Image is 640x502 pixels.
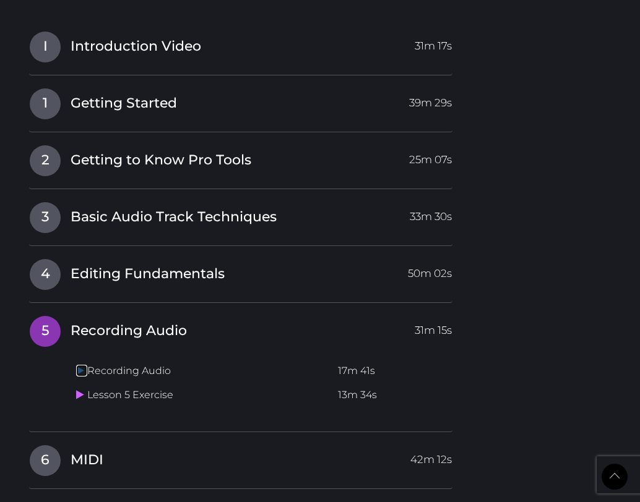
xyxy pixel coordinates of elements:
span: 25m 07s [409,145,452,168]
span: 6 [30,445,61,476]
td: 13m 34s [333,383,452,407]
td: 17m 41s [333,359,452,383]
span: Editing Fundamentals [71,265,225,284]
span: 31m 17s [415,32,452,54]
span: 33m 30s [410,202,452,224]
span: Getting Started [71,94,177,113]
a: 4Editing Fundamentals50m 02s [29,258,452,284]
span: 42m 12s [410,445,452,467]
span: 39m 29s [409,88,452,111]
span: 2 [30,145,61,176]
a: IIntroduction Video31m 17s [29,31,452,57]
span: 4 [30,259,61,290]
a: Back to Top [602,464,628,490]
span: 50m 02s [408,259,452,281]
span: 1 [30,88,61,119]
a: 5Recording Audio31m 15s [29,315,452,341]
span: Basic Audio Track Techniques [71,208,277,227]
span: Recording Audio [71,321,187,341]
a: 6MIDI42m 12s [29,445,452,470]
td: Lesson 5 Exercise [71,383,333,407]
span: Getting to Know Pro Tools [71,151,251,170]
span: 5 [30,316,61,347]
span: 3 [30,202,61,233]
span: I [30,32,61,62]
a: 2Getting to Know Pro Tools25m 07s [29,145,452,171]
span: 31m 15s [415,316,452,338]
a: 3Basic Audio Track Techniques33m 30s [29,202,452,228]
a: 1Getting Started39m 29s [29,88,452,114]
span: Introduction Video [71,37,201,56]
td: Recording Audio [71,359,333,383]
span: MIDI [71,451,103,470]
